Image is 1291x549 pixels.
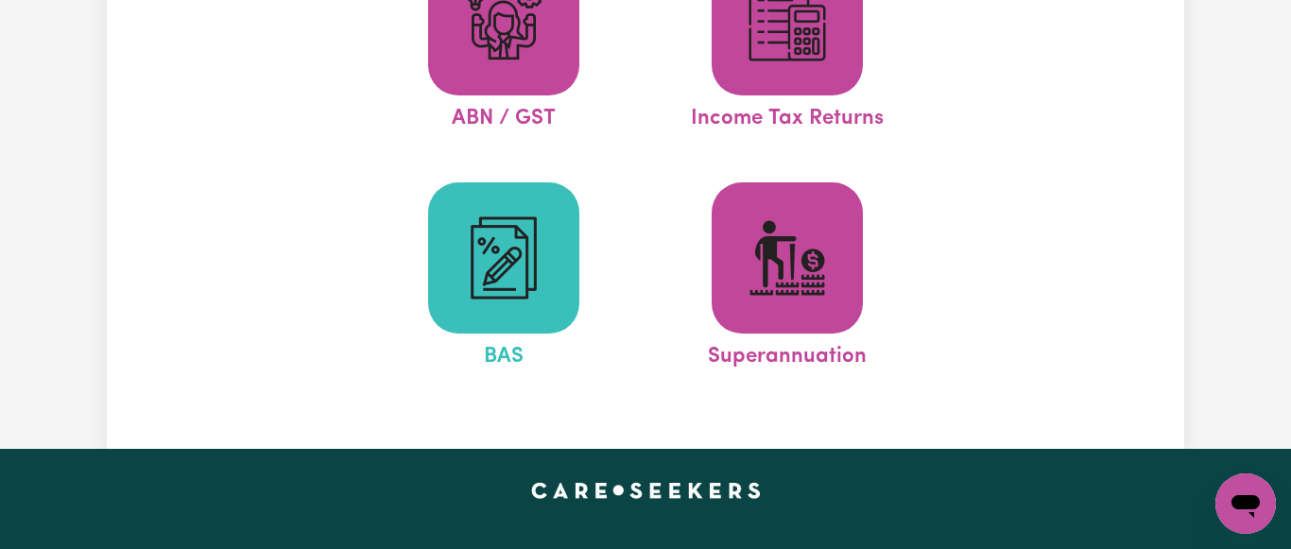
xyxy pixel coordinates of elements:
a: Careseekers home page [531,483,761,498]
span: Income Tax Returns [691,95,884,135]
a: BAS [368,182,640,373]
span: BAS [484,334,524,373]
iframe: Button to launch messaging window [1215,473,1276,534]
span: Superannuation [708,334,867,373]
span: ABN / GST [452,95,556,135]
a: Superannuation [651,182,923,373]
